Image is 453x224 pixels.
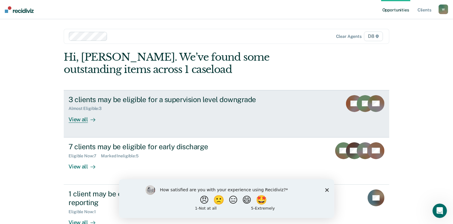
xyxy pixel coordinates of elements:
[69,95,280,104] div: 3 clients may be eligible for a supervision level downgrade
[101,153,143,159] div: Marked Ineligible : 5
[433,204,447,218] iframe: Intercom live chat
[69,142,280,151] div: 7 clients may be eligible for early discharge
[364,32,383,41] span: D8
[5,6,34,13] img: Recidiviz
[69,153,101,159] div: Eligible Now : 7
[119,179,334,218] iframe: Survey by Kim from Recidiviz
[64,138,389,185] a: 7 clients may be eligible for early dischargeEligible Now:7Marked Ineligible:5View all
[69,158,102,170] div: View all
[69,189,280,207] div: 1 client may be eligible for downgrade to a minimum telephone reporting
[69,106,106,111] div: Almost Eligible : 3
[69,209,100,214] div: Eligible Now : 1
[64,51,324,76] div: Hi, [PERSON_NAME]. We’ve found some outstanding items across 1 caseload
[439,5,448,14] button: W
[336,34,362,39] div: Clear agents
[64,90,389,138] a: 3 clients may be eligible for a supervision level downgradeAlmost Eligible:3View all
[69,111,102,123] div: View all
